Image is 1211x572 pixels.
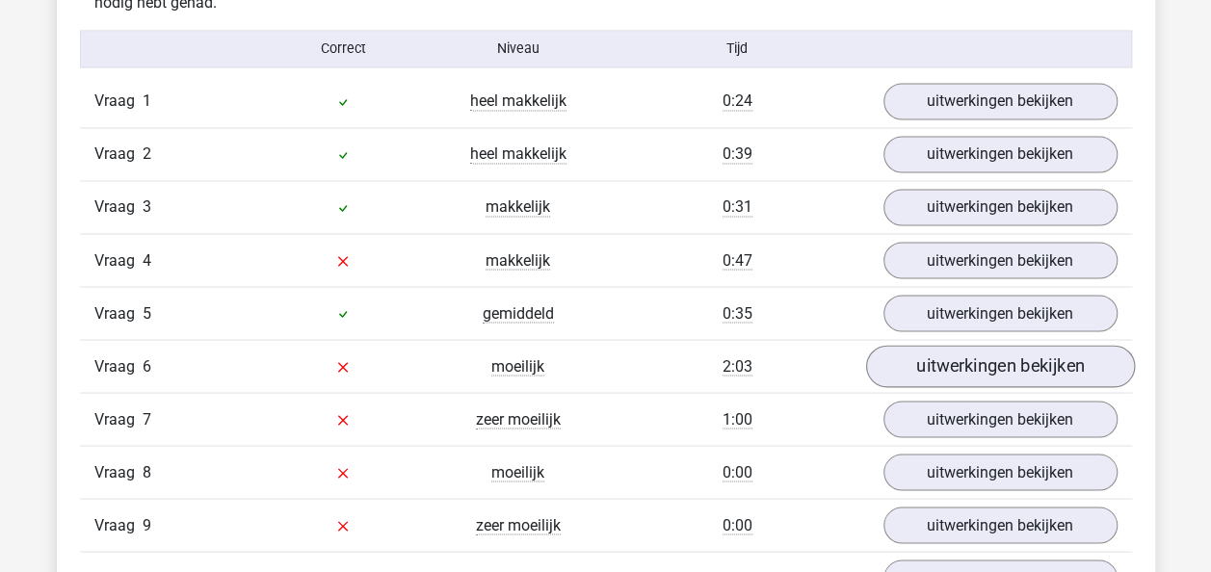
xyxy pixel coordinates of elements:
span: 5 [143,303,151,322]
a: uitwerkingen bekijken [883,189,1118,225]
span: 0:47 [723,250,752,270]
a: uitwerkingen bekijken [865,346,1134,388]
span: 0:31 [723,197,752,217]
span: 0:00 [723,462,752,481]
span: 0:39 [723,144,752,164]
a: uitwerkingen bekijken [883,507,1118,543]
a: uitwerkingen bekijken [883,242,1118,278]
span: heel makkelijk [470,144,566,164]
span: 9 [143,515,151,533]
span: Vraag [94,460,143,483]
span: Vraag [94,143,143,166]
span: gemiddeld [483,303,554,323]
span: 0:24 [723,91,752,111]
span: makkelijk [486,250,550,270]
span: 7 [143,409,151,428]
span: 4 [143,250,151,269]
span: 2:03 [723,356,752,376]
span: Vraag [94,513,143,536]
span: 0:35 [723,303,752,323]
a: uitwerkingen bekijken [883,295,1118,331]
span: Vraag [94,354,143,377]
span: Vraag [94,407,143,430]
div: Tijd [605,39,868,59]
span: Vraag [94,195,143,219]
div: Niveau [431,39,606,59]
span: moeilijk [491,356,544,376]
span: zeer moeilijk [476,409,561,429]
span: heel makkelijk [470,91,566,111]
span: 1:00 [723,409,752,429]
a: uitwerkingen bekijken [883,136,1118,172]
span: 8 [143,462,151,481]
span: Vraag [94,248,143,272]
span: 0:00 [723,515,752,534]
span: makkelijk [486,197,550,217]
a: uitwerkingen bekijken [883,401,1118,437]
span: 3 [143,197,151,216]
a: uitwerkingen bekijken [883,454,1118,490]
span: moeilijk [491,462,544,481]
a: uitwerkingen bekijken [883,83,1118,119]
span: 1 [143,91,151,110]
span: Vraag [94,90,143,113]
span: Vraag [94,301,143,325]
span: zeer moeilijk [476,515,561,534]
span: 6 [143,356,151,375]
span: 2 [143,144,151,163]
div: Correct [255,39,431,59]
